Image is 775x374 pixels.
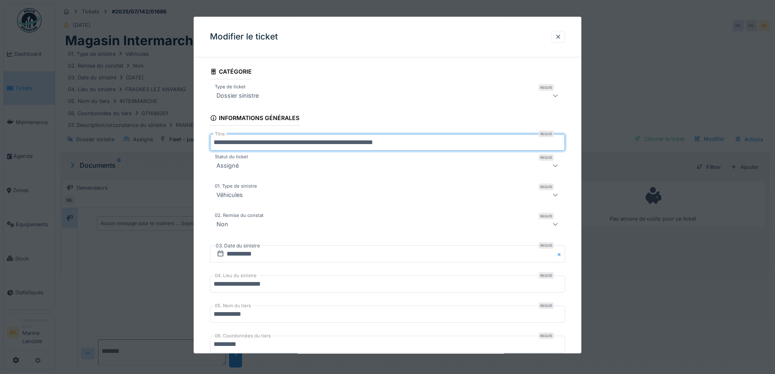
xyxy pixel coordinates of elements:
label: 06. Coordonnées du tiers [213,333,273,340]
div: Requis [539,333,554,339]
div: Non [213,220,231,230]
div: Requis [539,303,554,309]
div: Informations générales [210,112,299,126]
label: 05. Nom du tiers [213,303,253,310]
label: Titre [213,131,227,138]
div: Dossier sinistre [213,91,262,101]
label: Type de ticket [213,83,247,90]
div: Requis [539,213,554,220]
div: Requis [539,131,554,138]
label: 02. Remise du constat [213,212,265,219]
label: 03. Date du sinistre [215,242,261,251]
div: Requis [539,84,554,91]
label: 04. Lieu du sinistre [213,273,258,280]
label: 01. Type de sinistre [213,183,259,190]
h3: Modifier le ticket [210,32,278,42]
div: Requis [539,155,554,161]
div: Catégorie [210,66,252,79]
label: Statut du ticket [213,154,250,161]
div: Véhicules [213,190,246,200]
div: Requis [539,273,554,279]
div: Requis [539,184,554,190]
button: Close [556,246,565,263]
div: Requis [539,243,554,249]
div: Assigné [213,161,242,171]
